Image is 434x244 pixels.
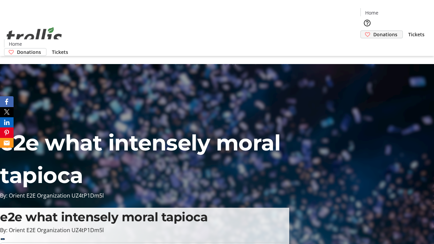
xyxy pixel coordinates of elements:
span: Tickets [52,48,68,56]
button: Cart [360,38,374,52]
span: Home [365,9,378,16]
a: Home [361,9,382,16]
a: Tickets [46,48,74,56]
img: Orient E2E Organization UZ4tP1Dm5l's Logo [4,20,64,54]
a: Donations [360,30,403,38]
a: Donations [4,48,46,56]
span: Tickets [408,31,425,38]
span: Donations [17,48,41,56]
a: Home [4,40,26,47]
span: Donations [373,31,397,38]
a: Tickets [403,31,430,38]
span: Home [9,40,22,47]
button: Help [360,16,374,30]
